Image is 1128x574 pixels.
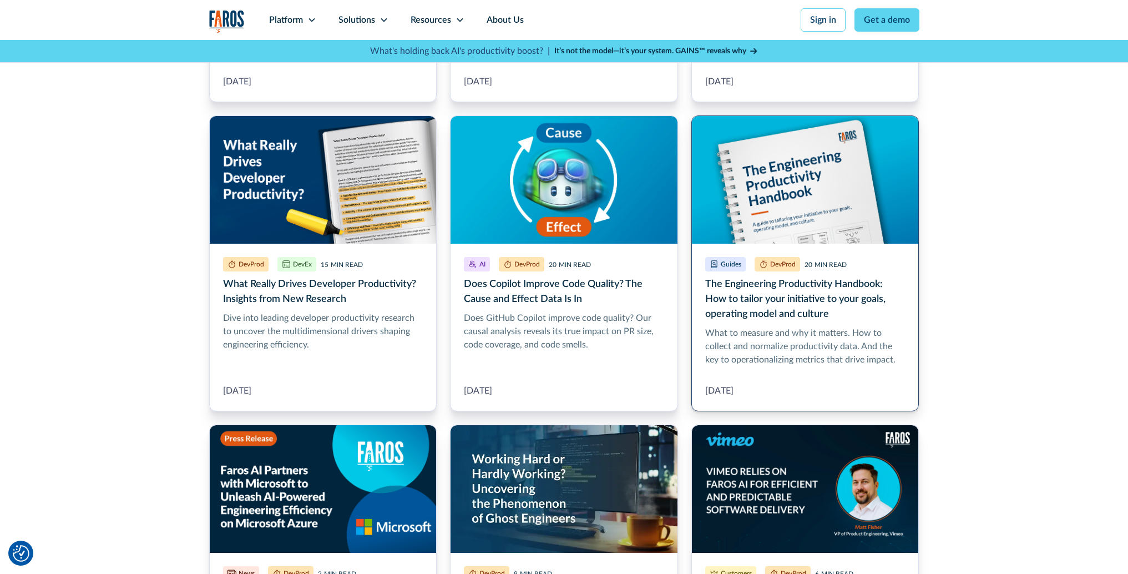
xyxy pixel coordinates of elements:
img: Cause and effect relationship with Copilot logo [451,116,677,244]
a: home [209,10,245,33]
img: Two overlapping circles on a dark blue background featuring the Faros AI and Microsoft logos and ... [210,425,437,553]
strong: It’s not the model—it’s your system. GAINS™ reveals why [554,47,746,55]
div: Resources [411,13,451,27]
a: Does Copilot Improve Code Quality? The Cause and Effect Data Is In [450,115,678,411]
img: Logo of the analytics and reporting company Faros. [209,10,245,33]
a: The Engineering Productivity Handbook: How to tailor your initiative to your goals, operating mod... [691,115,919,411]
div: Solutions [338,13,375,27]
a: What Really Drives Developer Productivity? Insights from New Research [209,115,437,411]
img: image of code on a computer screen with a steaming cup of coffee off to the side. overlay of titl... [451,425,677,553]
a: Get a demo [854,8,919,32]
button: Cookie Settings [13,545,29,562]
img: a light blue background, with the title of the blog on the left, and a partially displayed book o... [210,116,437,244]
img: Image of a spiral bound Engineering Productivity Handbook on a blue background [692,116,919,244]
p: What's holding back AI's productivity boost? | [370,44,550,58]
img: On a blue background, the Vimeo and Faros AI logos appear with the text "Vimeo relies on Faros AI... [692,425,919,553]
img: Revisit consent button [13,545,29,562]
a: Sign in [801,8,846,32]
div: Platform [269,13,303,27]
a: It’s not the model—it’s your system. GAINS™ reveals why [554,46,758,57]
